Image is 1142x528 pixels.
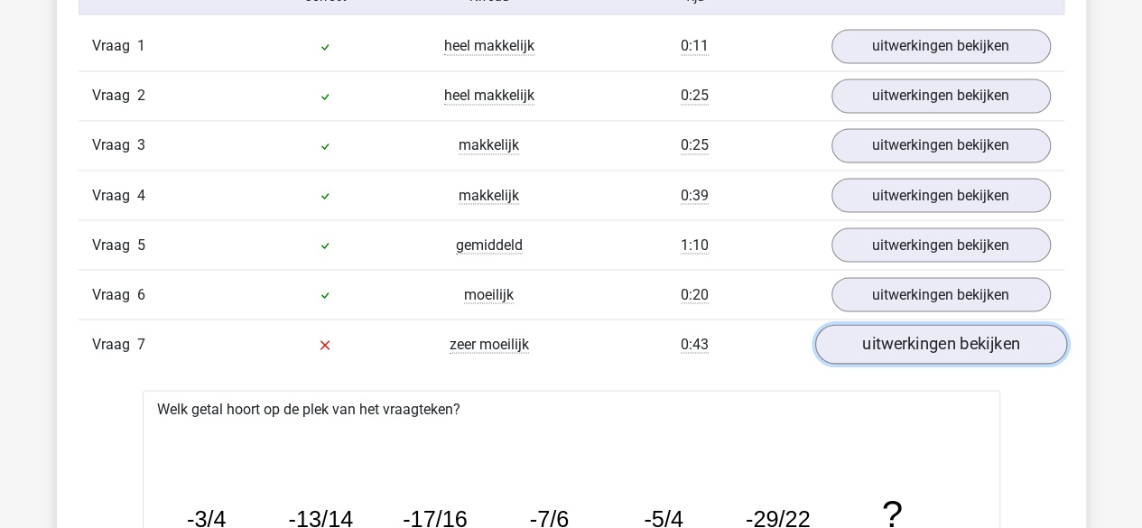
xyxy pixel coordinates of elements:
span: Vraag [92,333,137,355]
span: 0:25 [681,87,709,105]
a: uitwerkingen bekijken [814,325,1066,365]
span: 1:10 [681,236,709,254]
span: 4 [137,186,145,203]
span: 7 [137,335,145,352]
a: uitwerkingen bekijken [831,29,1051,63]
span: 0:11 [681,37,709,55]
a: uitwerkingen bekijken [831,178,1051,212]
span: 5 [137,236,145,253]
span: heel makkelijk [444,37,534,55]
span: makkelijk [459,186,519,204]
span: Vraag [92,234,137,255]
a: uitwerkingen bekijken [831,277,1051,311]
span: 0:43 [681,335,709,353]
span: Vraag [92,35,137,57]
span: makkelijk [459,136,519,154]
span: Vraag [92,85,137,107]
span: 0:20 [681,285,709,303]
span: Vraag [92,134,137,156]
span: 0:39 [681,186,709,204]
span: 1 [137,37,145,54]
span: 6 [137,285,145,302]
span: moeilijk [464,285,514,303]
span: 3 [137,136,145,153]
a: uitwerkingen bekijken [831,79,1051,113]
span: heel makkelijk [444,87,534,105]
span: Vraag [92,283,137,305]
span: 0:25 [681,136,709,154]
a: uitwerkingen bekijken [831,128,1051,162]
span: Vraag [92,184,137,206]
span: zeer moeilijk [450,335,529,353]
span: gemiddeld [456,236,523,254]
span: 2 [137,87,145,104]
a: uitwerkingen bekijken [831,227,1051,262]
